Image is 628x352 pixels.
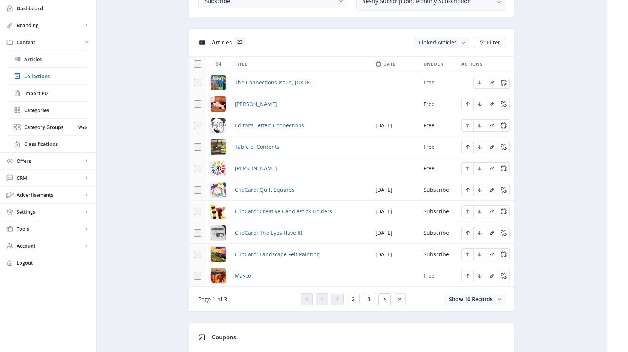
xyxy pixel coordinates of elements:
span: Category Groups [24,123,76,131]
a: Edit page [473,186,486,193]
span: ClipCard: Quilt Squares [235,185,294,194]
td: Free [419,72,457,93]
span: Unlock [424,60,443,69]
a: Edit page [498,121,510,129]
img: b3e551fd-53e0-4302-840a-26f703a9c938.png [211,204,226,219]
a: Edit page [473,272,486,279]
a: The Connections Issue, [DATE] [235,78,312,87]
a: Edit page [473,250,486,257]
a: Articles [8,51,89,67]
span: Account [17,242,83,249]
span: Content [17,38,83,46]
a: Edit page [473,207,486,214]
a: Edit page [461,143,473,150]
a: Edit page [461,164,473,171]
td: Free [419,265,457,287]
a: Edit page [473,100,486,107]
a: Edit page [473,78,486,86]
span: Linked Articles [419,39,457,46]
app-collection-view: Articles [189,28,515,312]
a: Edit page [473,164,486,171]
span: Actions [461,60,482,69]
td: [DATE] [371,201,419,222]
span: Import PDF [24,89,89,97]
a: Edit page [486,250,498,257]
img: 03124fb1-e120-4cdc-ad97-9110328ab22f.png [211,268,226,283]
a: ClipCard: Landscape Felt Painting [235,250,320,259]
span: Filter [487,40,500,46]
td: [DATE] [371,222,419,244]
a: Edit page [486,143,498,150]
a: Edit page [461,229,473,236]
span: Title [235,60,247,69]
td: Subscribe [419,201,457,222]
a: ClipCard: Creative Candlestick Holders [235,207,332,216]
img: c8549ab1-beec-466e-af72-c9cab330311f.png [211,139,226,155]
a: Classifications [8,136,89,152]
a: Collections [8,68,89,84]
img: 6bfc322c-ab2f-452e-a8e3-44dbc3826b95.png [211,75,226,90]
span: Dashboard [17,5,90,12]
td: [DATE] [371,179,419,201]
img: 5fa7e77f-eb2a-44b0-ad12-9ee8686f5098.png [211,225,226,240]
a: Edit page [498,229,510,236]
td: Free [419,115,457,136]
span: 23 [235,38,245,46]
span: Show 10 Records [449,295,493,303]
a: ClipCard: The Eyes Have It! [235,228,302,237]
span: Page 1 of 3 [198,295,227,303]
span: Settings [17,208,83,216]
td: [DATE] [371,244,419,265]
span: Collections [24,72,89,80]
a: Edit page [498,164,510,171]
span: 2 [352,296,355,302]
a: Edit page [473,121,486,129]
span: Articles [24,55,89,63]
td: [DATE] [371,115,419,136]
img: d301b66a-c6d1-4b8a-bb3a-d949efa2711e.png [211,182,226,197]
button: Filter [474,37,505,48]
a: [PERSON_NAME] [235,164,277,173]
span: Logout [17,259,90,266]
a: Edit page [461,186,473,193]
span: Advertisements [17,191,83,199]
a: [PERSON_NAME] [235,99,277,109]
a: Edit page [461,121,473,129]
a: Edit page [461,272,473,279]
a: Edit page [486,78,498,86]
span: Categories [24,106,89,114]
a: Import PDF [8,85,89,101]
a: Mayco [235,271,251,280]
span: Offers [17,157,83,165]
img: 796ca792-a29c-4a2e-8a5c-5b6e099e55f4.png [211,118,226,133]
img: 96458962-2f69-474c-920f-48ad4b1623b3.png [211,161,226,176]
a: Edit page [498,250,510,257]
img: 5cbfe494-0ca8-4b06-b283-0349ecaeea02.png [211,247,226,262]
button: Linked Articles [414,37,469,48]
button: 3 [363,294,375,305]
td: Subscribe [419,244,457,265]
a: Edit page [473,143,486,150]
a: Edit page [486,272,498,279]
td: Free [419,93,457,115]
span: 3 [368,296,371,302]
button: Show 10 Records [444,294,505,305]
a: Editor's Letter: Connections [235,121,304,130]
a: Edit page [486,207,498,214]
img: 287b6423-90d7-45a5-ba67-951ce8abd925.png [211,96,226,112]
a: Edit page [461,250,473,257]
a: Edit page [498,78,510,86]
a: Edit page [486,100,498,107]
a: Edit page [498,207,510,214]
button: 1 [331,294,344,305]
span: Classifications [24,140,89,148]
td: Free [419,136,457,158]
button: 2 [347,294,360,305]
a: Edit page [498,143,510,150]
